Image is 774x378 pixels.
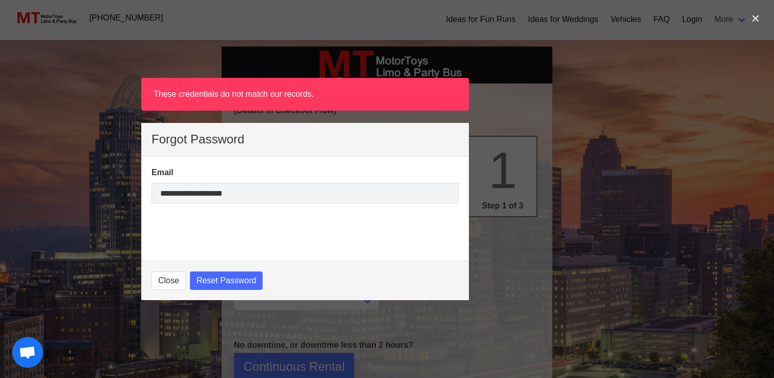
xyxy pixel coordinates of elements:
[152,209,307,286] iframe: reCAPTCHA
[12,337,43,368] div: Open chat
[152,166,459,179] label: Email
[141,78,469,111] article: These credentials do not match our records.
[152,271,186,290] button: Close
[152,133,459,145] p: Forgot Password
[190,271,263,290] button: Reset Password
